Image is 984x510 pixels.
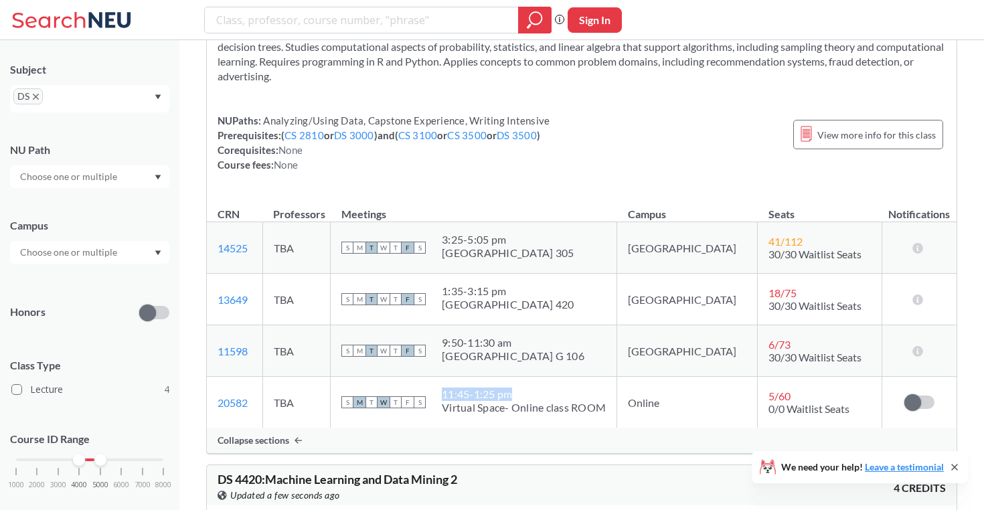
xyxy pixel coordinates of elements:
div: 1:35 - 3:15 pm [442,284,574,298]
p: Course ID Range [10,432,169,447]
div: 11:45 - 1:25 pm [442,388,606,401]
div: 3:25 - 5:05 pm [442,233,574,246]
span: T [365,242,378,254]
span: S [414,345,426,357]
input: Choose one or multiple [13,244,126,260]
span: 30/30 Waitlist Seats [768,248,862,260]
span: Updated a few seconds ago [230,488,340,503]
th: Campus [617,193,758,222]
td: TBA [262,222,330,274]
label: Lecture [11,381,169,398]
span: 3000 [50,481,66,489]
span: DSX to remove pill [13,88,43,104]
span: None [278,144,303,156]
a: 20582 [218,396,248,409]
td: TBA [262,274,330,325]
span: 30/30 Waitlist Seats [768,299,862,312]
span: S [414,396,426,408]
td: [GEOGRAPHIC_DATA] [617,325,758,377]
span: F [402,293,414,305]
span: T [365,293,378,305]
span: 2000 [29,481,45,489]
span: M [353,293,365,305]
th: Professors [262,193,330,222]
div: Dropdown arrow [10,241,169,264]
span: F [402,345,414,357]
span: 5000 [92,481,108,489]
span: W [378,345,390,357]
svg: Dropdown arrow [155,250,161,256]
span: S [341,345,353,357]
div: [GEOGRAPHIC_DATA] 420 [442,298,574,311]
span: 0/0 Waitlist Seats [768,402,849,415]
div: NU Path [10,143,169,157]
th: Notifications [882,193,957,222]
span: Class Type [10,358,169,373]
span: 6 / 73 [768,338,791,351]
td: [GEOGRAPHIC_DATA] [617,222,758,274]
span: M [353,345,365,357]
div: Dropdown arrow [10,165,169,188]
span: None [274,159,298,171]
span: M [353,242,365,254]
span: Analyzing/Using Data, Capstone Experience, Writing Intensive [261,114,550,126]
a: DS 3500 [497,129,537,141]
a: CS 2810 [284,129,324,141]
span: View more info for this class [817,126,936,143]
a: 11598 [218,345,248,357]
a: CS 3100 [398,129,438,141]
span: 4000 [71,481,87,489]
span: DS 4420 : Machine Learning and Data Mining 2 [218,472,457,487]
span: T [390,396,402,408]
span: 41 / 112 [768,235,803,248]
a: 13649 [218,293,248,306]
span: W [378,242,390,254]
svg: magnifying glass [527,11,543,29]
span: 8000 [155,481,171,489]
a: CS 3500 [447,129,487,141]
span: Collapse sections [218,434,289,446]
td: TBA [262,377,330,428]
a: DS 3000 [334,129,374,141]
span: 18 / 75 [768,286,797,299]
span: 30/30 Waitlist Seats [768,351,862,363]
th: Seats [758,193,882,222]
input: Choose one or multiple [13,169,126,185]
svg: Dropdown arrow [155,94,161,100]
span: 1000 [8,481,24,489]
input: Class, professor, course number, "phrase" [215,9,509,31]
span: We need your help! [781,462,944,472]
div: [GEOGRAPHIC_DATA] 305 [442,246,574,260]
div: [GEOGRAPHIC_DATA] G 106 [442,349,584,363]
span: F [402,242,414,254]
div: Campus [10,218,169,233]
span: T [365,345,378,357]
span: W [378,396,390,408]
span: S [341,293,353,305]
div: Collapse sections [207,428,957,453]
span: M [353,396,365,408]
a: 14525 [218,242,248,254]
span: W [378,293,390,305]
a: Leave a testimonial [865,461,944,473]
span: S [341,396,353,408]
span: 6000 [113,481,129,489]
div: DSX to remove pillDropdown arrow [10,85,169,112]
td: Online [617,377,758,428]
svg: Dropdown arrow [155,175,161,180]
div: Virtual Space- Online class ROOM [442,401,606,414]
td: TBA [262,325,330,377]
span: 4 CREDITS [894,481,946,495]
span: S [414,242,426,254]
span: T [390,293,402,305]
button: Sign In [568,7,622,33]
span: S [414,293,426,305]
span: F [402,396,414,408]
div: NUPaths: Prerequisites: ( or ) and ( or or ) Corequisites: Course fees: [218,113,550,172]
span: T [390,345,402,357]
span: T [390,242,402,254]
div: CRN [218,207,240,222]
svg: X to remove pill [33,94,39,100]
span: 7000 [135,481,151,489]
span: 5 / 60 [768,390,791,402]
